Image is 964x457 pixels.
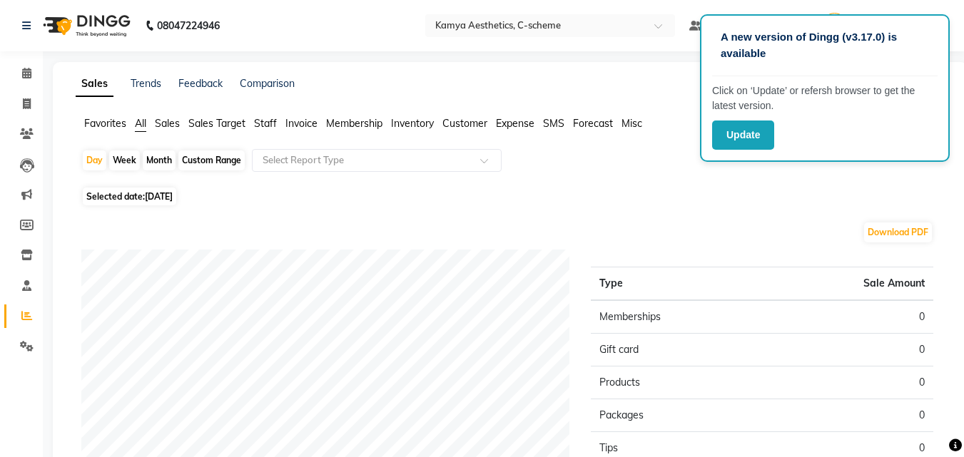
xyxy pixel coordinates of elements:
[721,29,929,61] p: A new version of Dingg (v3.17.0) is available
[254,117,277,130] span: Staff
[391,117,434,130] span: Inventory
[157,6,220,46] b: 08047224946
[155,117,180,130] span: Sales
[591,300,762,334] td: Memberships
[712,83,938,113] p: Click on ‘Update’ or refersh browser to get the latest version.
[864,222,932,242] button: Download PDF
[762,399,933,432] td: 0
[712,120,774,150] button: Update
[131,77,161,90] a: Trends
[285,117,318,130] span: Invoice
[496,117,534,130] span: Expense
[178,150,245,170] div: Custom Range
[109,150,140,170] div: Week
[442,117,487,130] span: Customer
[762,334,933,366] td: 0
[36,6,134,46] img: logo
[135,117,146,130] span: All
[573,117,613,130] span: Forecast
[762,366,933,399] td: 0
[591,267,762,301] th: Type
[762,267,933,301] th: Sale Amount
[326,117,382,130] span: Membership
[143,150,176,170] div: Month
[178,77,223,90] a: Feedback
[240,77,295,90] a: Comparison
[762,300,933,334] td: 0
[591,366,762,399] td: Products
[83,150,106,170] div: Day
[543,117,564,130] span: SMS
[822,13,847,38] img: Dr Tanvi Ahmed
[591,399,762,432] td: Packages
[84,117,126,130] span: Favorites
[621,117,642,130] span: Misc
[188,117,245,130] span: Sales Target
[76,71,113,97] a: Sales
[591,334,762,366] td: Gift card
[145,191,173,202] span: [DATE]
[83,188,176,205] span: Selected date:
